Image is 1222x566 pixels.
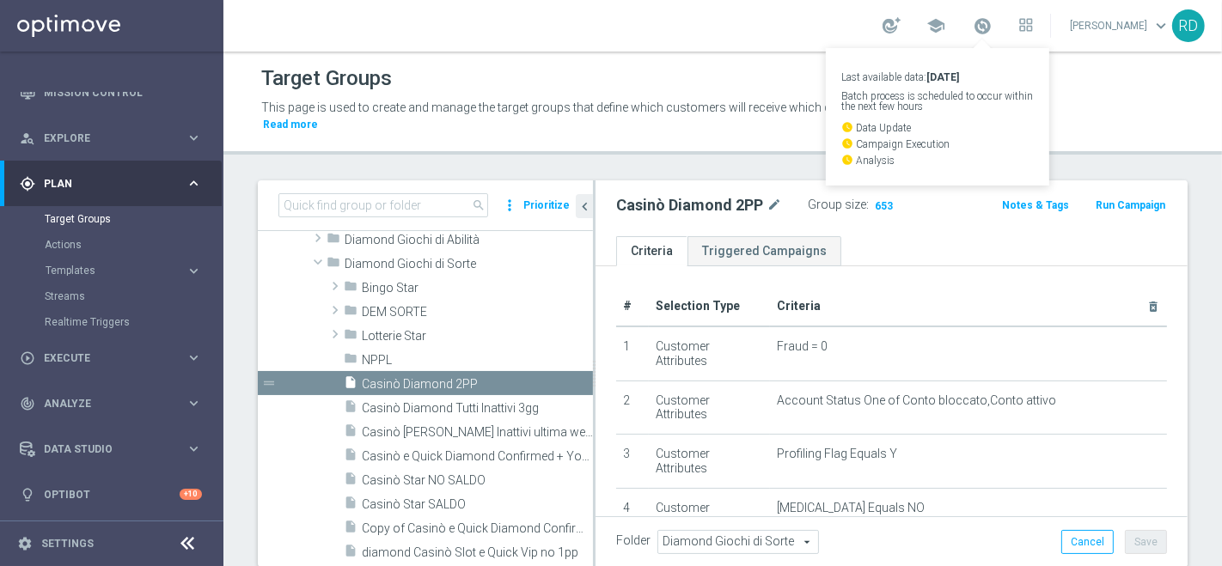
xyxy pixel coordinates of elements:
[45,232,222,258] div: Actions
[362,425,593,440] span: Casin&#xF2; Diamond Tutti Inattivi ultima week
[180,489,202,500] div: +10
[472,198,486,212] span: search
[344,399,357,419] i: insert_drive_file
[841,121,1034,133] p: Data Update
[362,449,593,464] span: Casin&#xF2; e Quick Diamond Confirmed &#x2B; Young&#x2B; Exiting
[1094,196,1167,215] button: Run Campaign
[45,238,179,252] a: Actions
[19,86,203,100] button: Mission Control
[344,472,357,491] i: insert_drive_file
[261,66,392,91] h1: Target Groups
[19,442,203,456] button: Data Studio keyboard_arrow_right
[577,198,593,215] i: chevron_left
[649,287,770,326] th: Selection Type
[20,396,186,411] div: Analyze
[649,380,770,435] td: Customer Attributes
[44,472,180,517] a: Optibot
[20,176,35,192] i: gps_fixed
[344,375,357,395] i: insert_drive_file
[20,472,202,517] div: Optibot
[19,351,203,365] button: play_circle_outline Execute keyboard_arrow_right
[344,423,357,443] i: insert_drive_file
[19,177,203,191] div: gps_fixed Plan keyboard_arrow_right
[926,16,945,35] span: school
[616,380,649,435] td: 2
[186,263,202,279] i: keyboard_arrow_right
[344,327,357,347] i: folder
[19,131,203,145] button: person_search Explore keyboard_arrow_right
[521,194,572,217] button: Prioritize
[362,281,593,295] span: Bingo Star
[501,193,518,217] i: more_vert
[19,488,203,502] div: lightbulb Optibot +10
[616,488,649,542] td: 4
[278,193,488,217] input: Quick find group or folder
[45,289,179,303] a: Streams
[649,435,770,489] td: Customer Attributes
[1146,300,1160,313] i: delete_forever
[345,233,593,247] span: Diamond Giochi di Abilit&#xE0;
[45,258,222,283] div: Templates
[44,353,186,363] span: Execute
[971,13,993,40] a: Last available data:[DATE] Batch process is scheduled to occur within the next few hours watch_la...
[344,447,357,467] i: insert_drive_file
[20,441,186,457] div: Data Studio
[362,473,593,488] span: Casin&#xF2; Star NO SALDO
[327,255,340,275] i: folder
[616,287,649,326] th: #
[261,115,320,134] button: Read more
[808,198,866,212] label: Group size
[44,179,186,189] span: Plan
[20,350,186,366] div: Execute
[616,195,763,216] h2: Casinò Diamond 2PP
[44,444,186,454] span: Data Studio
[345,257,593,271] span: Diamond Giochi di Sorte
[45,283,222,309] div: Streams
[616,435,649,489] td: 3
[1000,196,1071,215] button: Notes & Tags
[362,545,593,560] span: diamond Casin&#xF2; Slot e Quick Vip no 1pp
[45,315,179,329] a: Realtime Triggers
[1125,530,1167,554] button: Save
[44,399,186,409] span: Analyze
[841,121,853,133] i: watch_later
[44,133,186,143] span: Explore
[841,154,853,166] i: watch_later
[20,70,202,115] div: Mission Control
[19,397,203,411] button: track_changes Analyze keyboard_arrow_right
[1061,530,1114,554] button: Cancel
[45,264,203,277] div: Templates keyboard_arrow_right
[46,265,168,276] span: Templates
[362,521,593,536] span: Copy of Casin&#xF2; e Quick Diamond Confirmed &#x2B; Young&#x2B; Exiting
[777,299,821,313] span: Criteria
[344,544,357,563] i: insert_drive_file
[841,137,853,149] i: watch_later
[873,199,895,216] span: 653
[362,401,593,416] span: Casin&#xF2; Diamond Tutti Inattivi 3gg
[362,497,593,512] span: Casin&#xF2; Star SALDO
[186,395,202,411] i: keyboard_arrow_right
[17,536,33,551] i: settings
[616,326,649,380] td: 1
[841,72,1034,82] p: Last available data:
[1152,16,1170,35] span: keyboard_arrow_down
[777,447,897,461] span: Profiling Flag Equals Y
[344,520,357,539] i: insert_drive_file
[45,309,222,335] div: Realtime Triggers
[41,539,94,549] a: Settings
[687,236,841,266] a: Triggered Campaigns
[20,396,35,411] i: track_changes
[1068,13,1172,39] a: [PERSON_NAME]keyboard_arrow_down
[261,100,889,114] span: This page is used to create and manage the target groups that define which customers will receive...
[841,137,1034,149] p: Campaign Execution
[362,305,593,320] span: DEM SORTE
[20,176,186,192] div: Plan
[362,329,593,344] span: Lotterie Star
[777,339,828,354] span: Fraud = 0
[777,393,1056,408] span: Account Status One of Conto bloccato,Conto attivo
[186,130,202,146] i: keyboard_arrow_right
